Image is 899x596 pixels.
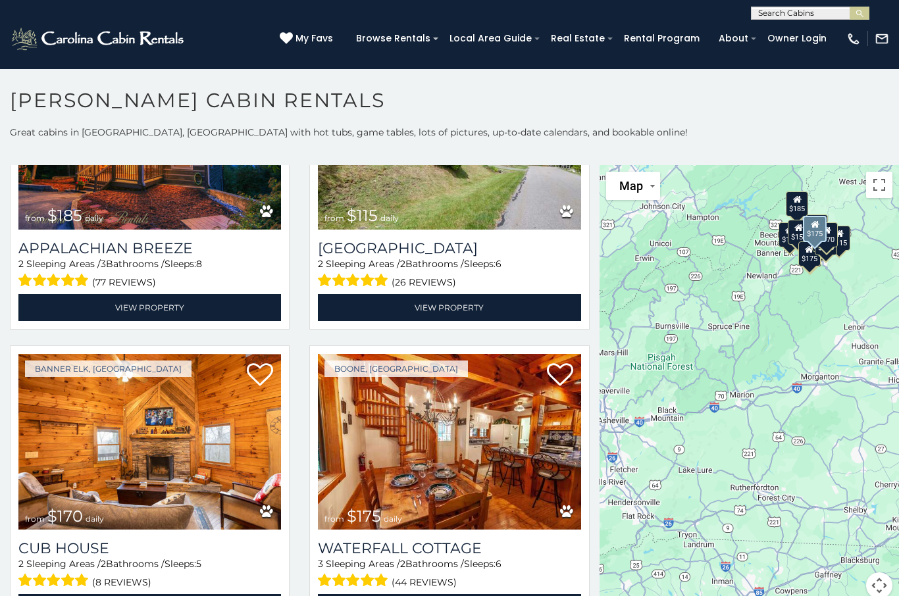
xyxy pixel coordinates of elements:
[866,172,892,198] button: Toggle fullscreen view
[815,230,837,255] div: $155
[829,226,851,251] div: $115
[619,179,643,193] span: Map
[324,360,468,377] a: Boone, [GEOGRAPHIC_DATA]
[280,32,336,46] a: My Favs
[318,558,323,570] span: 3
[18,239,281,257] a: Appalachian Breeze
[47,206,82,225] span: $185
[92,274,156,291] span: (77 reviews)
[10,26,188,52] img: White-1-2.png
[798,241,821,266] div: $175
[606,172,660,200] button: Change map style
[349,28,437,49] a: Browse Rentals
[324,213,344,223] span: from
[875,32,889,46] img: mail-regular-white.png
[318,354,580,530] a: Waterfall Cottage from $175 daily
[247,362,273,389] a: Add to favorites
[324,514,344,524] span: from
[617,28,706,49] a: Rental Program
[18,294,281,321] a: View Property
[779,222,801,247] div: $170
[816,222,838,247] div: $170
[799,241,821,266] div: $155
[318,258,323,270] span: 2
[25,514,45,524] span: from
[196,558,201,570] span: 5
[400,558,405,570] span: 2
[25,360,192,377] a: Banner Elk, [GEOGRAPHIC_DATA]
[101,558,106,570] span: 2
[380,213,399,223] span: daily
[18,539,281,557] a: Cub House
[347,206,378,225] span: $115
[295,32,333,45] span: My Favs
[318,354,580,530] img: Waterfall Cottage
[846,32,861,46] img: phone-regular-white.png
[786,191,809,216] div: $185
[92,574,151,591] span: (8 reviews)
[18,354,281,530] a: Cub House from $170 daily
[788,219,810,244] div: $152
[803,216,827,242] div: $175
[443,28,538,49] a: Local Area Guide
[544,28,611,49] a: Real Estate
[392,574,457,591] span: (44 reviews)
[25,213,45,223] span: from
[318,257,580,291] div: Sleeping Areas / Bathrooms / Sleeps:
[496,258,501,270] span: 6
[18,558,24,570] span: 2
[18,257,281,291] div: Sleeping Areas / Bathrooms / Sleeps:
[318,294,580,321] a: View Property
[496,558,501,570] span: 6
[392,274,456,291] span: (26 reviews)
[47,507,83,526] span: $170
[318,239,580,257] h3: Summit Haven
[400,258,405,270] span: 2
[806,214,828,239] div: $190
[547,362,573,389] a: Add to favorites
[347,507,381,526] span: $175
[196,258,202,270] span: 8
[18,258,24,270] span: 2
[318,239,580,257] a: [GEOGRAPHIC_DATA]
[101,258,106,270] span: 3
[318,539,580,557] a: Waterfall Cottage
[761,28,833,49] a: Owner Login
[18,557,281,591] div: Sleeping Areas / Bathrooms / Sleeps:
[384,514,402,524] span: daily
[712,28,755,49] a: About
[318,557,580,591] div: Sleeping Areas / Bathrooms / Sleeps:
[86,514,104,524] span: daily
[85,213,103,223] span: daily
[18,354,281,530] img: Cub House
